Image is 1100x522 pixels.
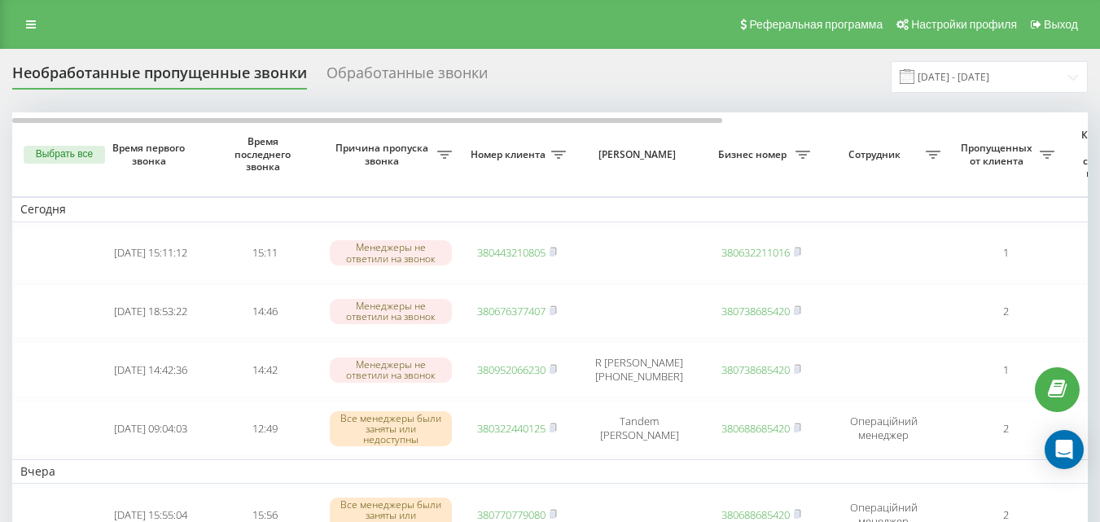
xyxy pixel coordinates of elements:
span: Настройки профиля [911,18,1017,31]
span: Сотрудник [826,148,926,161]
div: Open Intercom Messenger [1045,430,1084,469]
div: Необработанные пропущенные звонки [12,64,307,90]
a: 380632211016 [721,245,790,260]
div: Все менеджеры были заняты или недоступны [330,411,452,447]
span: Пропущенных от клиента [957,142,1040,167]
span: Номер клиента [468,148,551,161]
div: Менеджеры не ответили на звонок [330,240,452,265]
span: Причина пропуска звонка [330,142,437,167]
span: Время первого звонка [107,142,195,167]
td: 15:11 [208,226,322,281]
td: Операційний менеджер [818,401,949,456]
td: [DATE] 09:04:03 [94,401,208,456]
td: 1 [949,226,1063,281]
td: 14:46 [208,284,322,340]
span: Выход [1044,18,1078,31]
td: 1 [949,342,1063,397]
div: Менеджеры не ответили на звонок [330,358,452,382]
a: 380443210805 [477,245,546,260]
a: 380738685420 [721,362,790,377]
td: 2 [949,401,1063,456]
span: Время последнего звонка [221,135,309,173]
a: 380688685420 [721,507,790,522]
button: Выбрать все [24,146,105,164]
td: [DATE] 15:11:12 [94,226,208,281]
div: Обработанные звонки [326,64,488,90]
span: [PERSON_NAME] [588,148,690,161]
td: 2 [949,284,1063,340]
td: [DATE] 14:42:36 [94,342,208,397]
a: 380676377407 [477,304,546,318]
a: 380770779080 [477,507,546,522]
div: Менеджеры не ответили на звонок [330,299,452,323]
td: Tandem [PERSON_NAME] [574,401,704,456]
span: Реферальная программа [749,18,883,31]
td: R [PERSON_NAME] [PHONE_NUMBER] [574,342,704,397]
a: 380322440125 [477,421,546,436]
a: 380688685420 [721,421,790,436]
td: 14:42 [208,342,322,397]
td: [DATE] 18:53:22 [94,284,208,340]
a: 380952066230 [477,362,546,377]
span: Бизнес номер [712,148,795,161]
td: 12:49 [208,401,322,456]
a: 380738685420 [721,304,790,318]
